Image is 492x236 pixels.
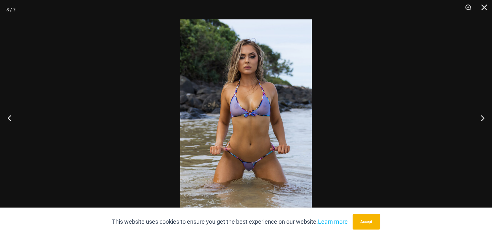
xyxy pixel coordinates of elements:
a: Learn more [318,218,348,225]
img: Havana Club Purple Multi 321 Top 451 Bottom 02 [180,19,312,217]
button: Accept [353,214,380,230]
div: 3 / 7 [6,5,16,15]
button: Next [468,102,492,134]
p: This website uses cookies to ensure you get the best experience on our website. [112,217,348,227]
